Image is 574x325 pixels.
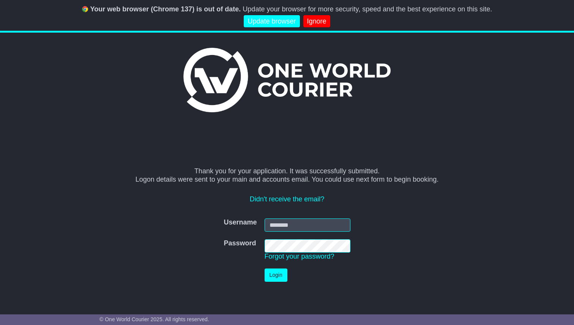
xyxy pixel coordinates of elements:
[183,48,391,112] img: One World
[224,218,257,227] label: Username
[224,239,256,248] label: Password
[99,316,209,322] span: © One World Courier 2025. All rights reserved.
[265,253,334,260] a: Forgot your password?
[243,5,492,13] span: Update your browser for more security, speed and the best experience on this site.
[90,5,241,13] b: Your web browser (Chrome 137) is out of date.
[250,195,325,203] a: Didn't receive the email?
[303,15,330,28] a: Ignore
[265,268,287,282] button: Login
[244,15,300,28] a: Update browser
[136,167,439,183] span: Thank you for your application. It was successfully submitted. Logon details were sent to your ma...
